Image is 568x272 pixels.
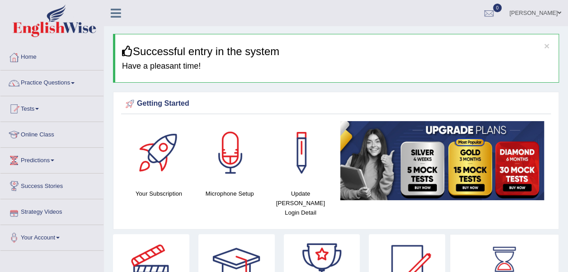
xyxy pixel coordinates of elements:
[0,148,103,170] a: Predictions
[544,41,549,51] button: ×
[123,97,549,111] div: Getting Started
[0,225,103,248] a: Your Account
[128,189,190,198] h4: Your Subscription
[0,70,103,93] a: Practice Questions
[0,199,103,222] a: Strategy Videos
[199,189,261,198] h4: Microphone Setup
[122,46,552,57] h3: Successful entry in the system
[270,189,332,217] h4: Update [PERSON_NAME] Login Detail
[0,96,103,119] a: Tests
[493,4,502,12] span: 0
[340,121,544,200] img: small5.jpg
[0,122,103,145] a: Online Class
[0,45,103,67] a: Home
[122,62,552,71] h4: Have a pleasant time!
[0,174,103,196] a: Success Stories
